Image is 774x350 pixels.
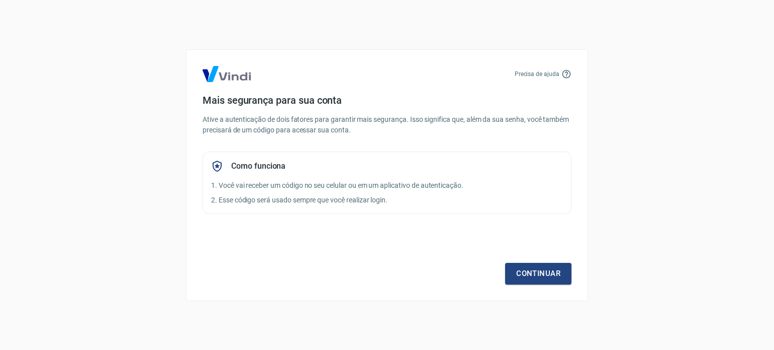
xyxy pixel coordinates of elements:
p: Precisa de ajuda [515,69,559,79]
h4: Mais segurança para sua conta [203,94,571,106]
img: Logo Vind [203,66,251,82]
h5: Como funciona [231,161,285,171]
p: 1. Você vai receber um código no seu celular ou em um aplicativo de autenticação. [211,180,563,191]
p: Ative a autenticação de dois fatores para garantir mais segurança. Isso significa que, além da su... [203,114,571,135]
a: Continuar [505,263,571,284]
p: 2. Esse código será usado sempre que você realizar login. [211,195,563,205]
